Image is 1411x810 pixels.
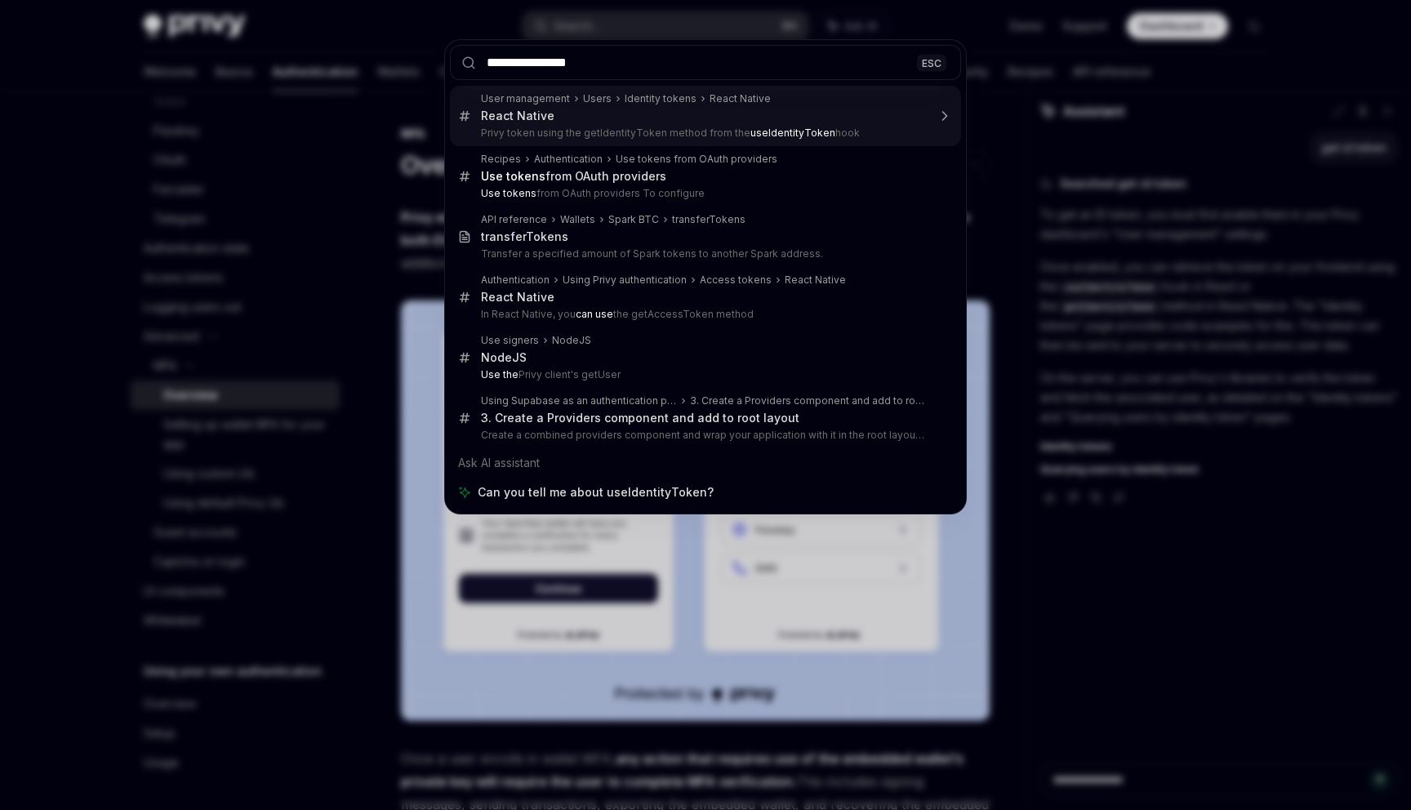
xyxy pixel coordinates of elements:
[576,308,613,320] b: can use
[481,429,927,442] p: Create a combined providers component and wrap your application with it in the root layout: The getC
[481,334,539,347] div: Use signers
[481,368,519,381] b: Use the
[534,153,603,166] div: Authentication
[700,274,772,287] div: Access tokens
[478,484,714,501] span: Can you tell me about useIdentityToken?
[481,109,554,123] div: React Native
[481,411,799,425] div: 3. Create a Providers component and add to root layout
[750,127,835,139] b: useIdentityToken
[625,92,697,105] div: Identity tokens
[481,187,536,199] b: Use tokens
[583,92,612,105] div: Users
[481,247,927,260] p: Transfer a specified amount of Spark tokens to another Spark address.
[917,54,946,71] div: ESC
[690,394,927,407] div: 3. Create a Providers component and add to root layout
[481,127,927,140] p: Privy token using the getIdentityToken method from the hook
[481,350,527,365] div: NodeJS
[450,448,961,478] div: Ask AI assistant
[710,92,771,105] div: React Native
[563,274,687,287] div: Using Privy authentication
[481,169,545,183] b: Use tokens
[785,274,846,287] div: React Native
[672,213,746,226] div: transferTokens
[481,169,666,184] div: from OAuth providers
[481,368,927,381] p: Privy client's getUser
[560,213,595,226] div: Wallets
[481,213,547,226] div: API reference
[481,274,550,287] div: Authentication
[481,153,521,166] div: Recipes
[481,308,927,321] p: In React Native, you the getAccessToken method
[481,187,927,200] p: from OAuth providers To configure
[481,290,554,305] div: React Native
[481,92,570,105] div: User management
[481,394,677,407] div: Using Supabase as an authentication provider
[552,334,591,347] div: NodeJS
[616,153,777,166] div: Use tokens from OAuth providers
[608,213,659,226] div: Spark BTC
[481,229,568,244] div: transferTokens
